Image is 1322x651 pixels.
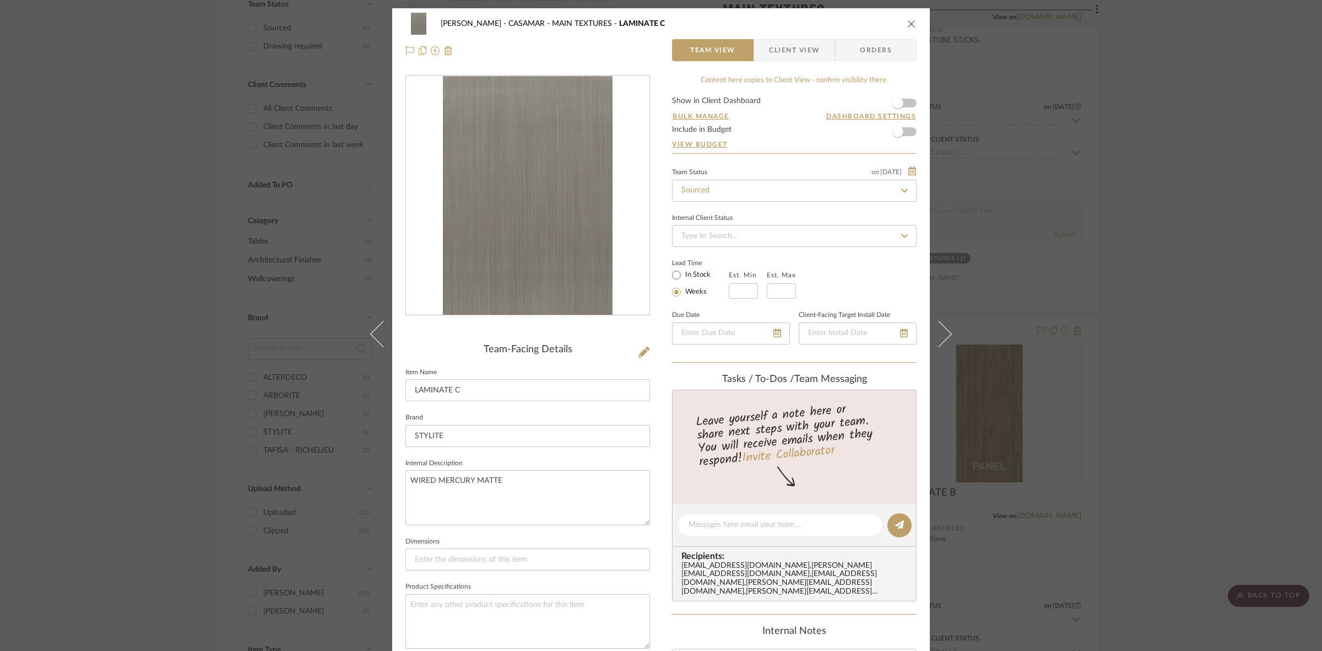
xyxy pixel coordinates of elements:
[405,344,650,356] div: Team-Facing Details
[405,415,423,421] label: Brand
[879,168,903,176] span: [DATE]
[672,626,917,638] div: Internal Notes
[767,271,796,279] label: Est. Max
[405,379,650,401] input: Enter Item Name
[672,225,917,247] input: Type to Search…
[405,548,650,571] input: Enter the dimensions of this item
[672,374,917,386] div: team Messaging
[619,20,665,28] span: LAMINATE C
[405,539,440,545] label: Dimensions
[405,584,471,590] label: Product Specifications
[826,111,917,121] button: Dashboard Settings
[672,216,733,221] div: Internal Client Status
[681,562,912,597] div: [EMAIL_ADDRESS][DOMAIN_NAME] , [PERSON_NAME][EMAIL_ADDRESS][DOMAIN_NAME] , [EMAIL_ADDRESS][DOMAIN...
[405,461,463,466] label: Internal Description
[441,20,552,28] span: [PERSON_NAME] - CASAMAR
[672,322,790,345] input: Enter Due Date
[406,76,649,315] div: 0
[690,39,735,61] span: Team View
[799,322,917,345] input: Enter Install Date
[871,169,879,175] span: on
[729,271,757,279] label: Est. Min
[671,397,918,471] div: Leave yourself a note here or share next steps with your team. You will receive emails when they ...
[907,19,917,29] button: close
[848,39,904,61] span: Orders
[443,76,613,315] img: 631c7974-362e-4781-be3e-117cc4c8a5e2_436x436.jpg
[672,180,917,202] input: Type to Search…
[552,20,619,28] span: MAIN TEXTURES
[681,551,912,561] span: Recipients:
[672,258,729,268] label: Lead Time
[769,39,820,61] span: Client View
[672,111,730,121] button: Bulk Manage
[405,425,650,447] input: Enter Brand
[683,287,707,297] label: Weeks
[799,313,890,318] label: Client-Facing Target Install Date
[672,170,707,175] div: Team Status
[672,313,700,318] label: Due Date
[405,13,432,35] img: 631c7974-362e-4781-be3e-117cc4c8a5e2_48x40.jpg
[672,75,917,86] div: Content here copies to Client View - confirm visibility there.
[741,441,836,469] a: Invite Collaborator
[683,270,711,280] label: In Stock
[672,268,729,299] mat-radio-group: Select item type
[444,46,453,55] img: Remove from project
[672,140,917,149] a: View Budget
[405,370,437,375] label: Item Name
[722,374,794,384] span: Tasks / To-Dos /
